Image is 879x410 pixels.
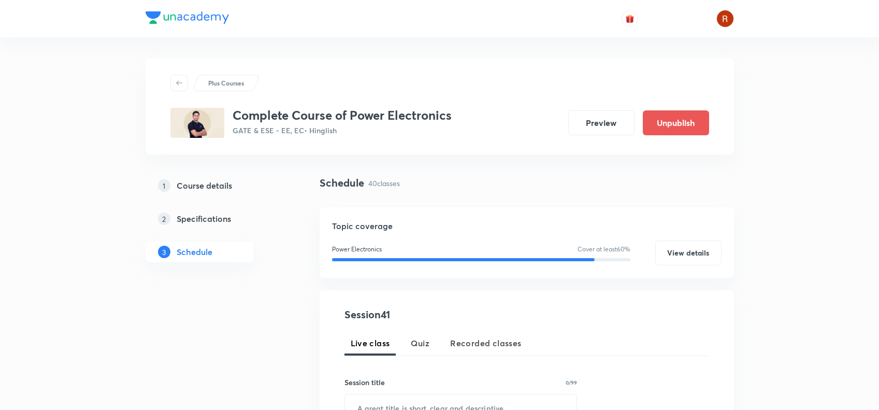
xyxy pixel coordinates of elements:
[351,337,390,349] span: Live class
[208,78,244,88] p: Plus Courses
[655,241,722,265] button: View details
[158,246,170,258] p: 3
[177,246,212,258] h5: Schedule
[146,175,286,196] a: 1Course details
[170,108,224,138] img: 32E9B284-EEE8-4ADE-AE22-EA7458C87281_plus.png
[344,377,385,388] h6: Session title
[622,10,638,27] button: avatar
[716,10,734,27] img: Rupsha chowdhury
[146,11,229,24] img: Company Logo
[450,337,521,349] span: Recorded classes
[233,125,452,136] p: GATE & ESE - EE, EC • Hinglish
[368,178,400,189] p: 40 classes
[566,380,577,385] p: 0/99
[320,175,364,191] h4: Schedule
[643,110,709,135] button: Unpublish
[411,337,430,349] span: Quiz
[146,208,286,229] a: 2Specifications
[146,11,229,26] a: Company Logo
[233,108,452,123] h3: Complete Course of Power Electronics
[158,213,170,225] p: 2
[177,179,232,192] h5: Course details
[568,110,635,135] button: Preview
[344,307,534,322] h4: Session 41
[177,213,231,225] h5: Specifications
[158,179,170,192] p: 1
[332,245,382,254] p: Power Electronics
[578,245,630,254] p: Cover at least 60 %
[625,14,635,23] img: avatar
[332,220,722,232] h5: Topic coverage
